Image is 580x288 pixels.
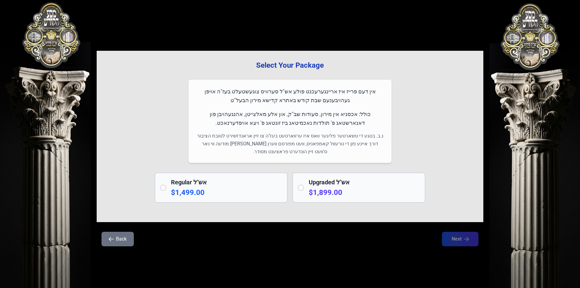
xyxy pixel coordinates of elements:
p: $1,499.00 [171,188,282,197]
button: Back [101,232,134,246]
p: כולל: אכסניא אין מירון, סעודות שב"ק, און אלע מאלצייטן, אהנגעהויבן פון דאנארשטאג פ' תולדות נאכמיטא... [196,110,384,128]
p: נ.ב. בנוגע די טשארטער פליגער וואס איז ערווארטעט בעז"ה צו זיין אראנדזשירט לטובת הציבור דורך איינע ... [196,132,384,156]
h2: Upgraded אש"ל [309,178,420,186]
h3: Select Your Package [106,60,474,70]
p: אין דעם פרייז איז אריינגערעכנט פולע אש"ל סערוויס צוגעשטעלט בעז"ה אויפן געהויבענעם שבת קודש באתרא ... [196,87,384,105]
button: Next [442,232,478,246]
p: $1,899.00 [309,188,420,197]
h2: Regular אש"ל [171,178,282,186]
